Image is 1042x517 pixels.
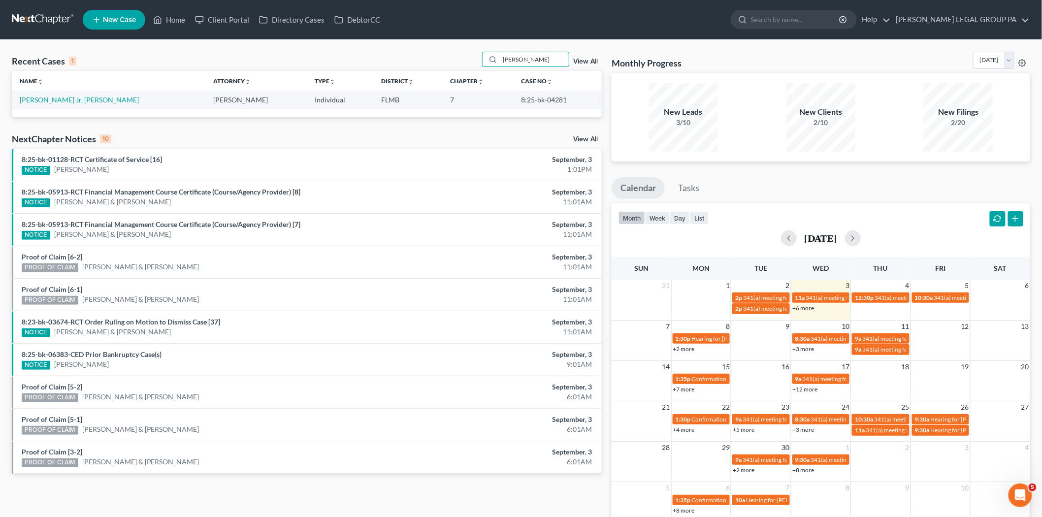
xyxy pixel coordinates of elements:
[22,458,78,467] div: PROOF OF CLAIM
[901,321,911,332] span: 11
[781,361,791,373] span: 16
[960,321,970,332] span: 12
[206,91,307,109] td: [PERSON_NAME]
[725,321,731,332] span: 8
[1029,484,1037,491] span: 5
[964,280,970,291] span: 5
[891,11,1030,29] a: [PERSON_NAME] LEGAL GROUP PA
[733,466,754,474] a: +2 more
[673,386,695,393] a: +7 more
[743,456,838,463] span: 341(a) meeting for [PERSON_NAME]
[408,447,592,457] div: September, 3
[82,262,199,272] a: [PERSON_NAME] & [PERSON_NAME]
[743,294,890,301] span: 341(a) meeting for [PERSON_NAME] & [PERSON_NAME]
[721,361,731,373] span: 15
[795,335,810,342] span: 8:30a
[795,294,805,301] span: 11a
[649,118,718,128] div: 3/10
[845,482,850,494] span: 8
[793,304,814,312] a: +6 more
[841,401,850,413] span: 24
[901,401,911,413] span: 25
[20,96,139,104] a: [PERSON_NAME] Jr, [PERSON_NAME]
[746,496,823,504] span: Hearing for [PERSON_NAME]
[721,442,731,453] span: 29
[721,401,731,413] span: 22
[408,220,592,229] div: September, 3
[866,426,961,434] span: 341(a) meeting for [PERSON_NAME]
[813,264,829,272] span: Wed
[408,155,592,164] div: September, 3
[408,164,592,174] div: 1:01PM
[54,197,171,207] a: [PERSON_NAME] & [PERSON_NAME]
[786,118,855,128] div: 2/10
[22,393,78,402] div: PROOF OF CLAIM
[785,321,791,332] span: 9
[676,416,691,423] span: 1:30p
[793,345,814,353] a: +3 more
[811,456,906,463] span: 341(a) meeting for [PERSON_NAME]
[795,375,802,383] span: 9a
[743,305,890,312] span: 341(a) meeting for [PERSON_NAME] & [PERSON_NAME]
[735,496,745,504] span: 10a
[785,482,791,494] span: 7
[905,280,911,291] span: 4
[733,426,754,433] a: +5 more
[692,496,805,504] span: Confirmation Hearing for [PERSON_NAME]
[22,285,82,293] a: Proof of Claim [6-1]
[661,401,671,413] span: 21
[573,136,598,143] a: View All
[20,77,43,85] a: Nameunfold_more
[54,359,109,369] a: [PERSON_NAME]
[1024,442,1030,453] span: 4
[855,294,874,301] span: 12:30p
[329,11,385,29] a: DebtorCC
[693,264,710,272] span: Mon
[22,426,78,435] div: PROOF OF CLAIM
[676,335,691,342] span: 1:30p
[22,415,82,423] a: Proof of Claim [5-1]
[735,456,742,463] span: 9a
[960,401,970,413] span: 26
[845,280,850,291] span: 3
[148,11,190,29] a: Home
[82,457,199,467] a: [PERSON_NAME] & [PERSON_NAME]
[408,424,592,434] div: 6:01AM
[793,466,814,474] a: +8 more
[245,79,251,85] i: unfold_more
[82,424,199,434] a: [PERSON_NAME] & [PERSON_NAME]
[22,318,220,326] a: 8:23-bk-03674-RCT Order Ruling on Motion to Dismiss Case [37]
[805,233,837,243] h2: [DATE]
[69,57,76,65] div: 1
[795,416,810,423] span: 8:30a
[381,77,414,85] a: Districtunfold_more
[841,321,850,332] span: 10
[612,57,682,69] h3: Monthly Progress
[649,106,718,118] div: New Leads
[673,345,695,353] a: +2 more
[521,77,553,85] a: Case Nounfold_more
[692,375,857,383] span: Confirmation Hearing for [PERSON_NAME] & [PERSON_NAME]
[22,350,162,358] a: 8:25-bk-06383-CED Prior Bankruptcy Case(s)
[915,294,933,301] span: 10:30a
[408,79,414,85] i: unfold_more
[735,416,742,423] span: 9a
[1024,280,1030,291] span: 6
[806,294,953,301] span: 341(a) meeting for [PERSON_NAME] & [PERSON_NAME]
[785,280,791,291] span: 2
[408,350,592,359] div: September, 3
[857,11,890,29] a: Help
[22,166,50,175] div: NOTICE
[100,134,111,143] div: 10
[845,442,850,453] span: 1
[692,335,769,342] span: Hearing for [PERSON_NAME]
[408,252,592,262] div: September, 3
[22,328,50,337] div: NOTICE
[408,415,592,424] div: September, 3
[408,262,592,272] div: 11:01AM
[735,305,742,312] span: 2p
[795,456,810,463] span: 9:30a
[573,58,598,65] a: View All
[793,426,814,433] a: +3 more
[676,375,691,383] span: 1:35p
